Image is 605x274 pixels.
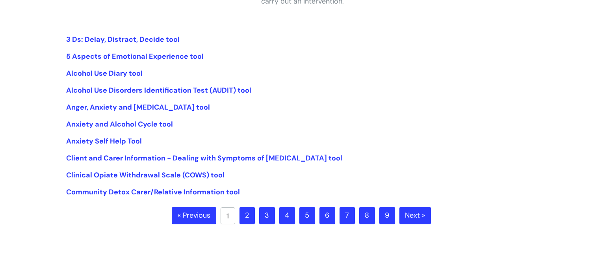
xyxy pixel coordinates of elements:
[259,207,275,224] a: 3
[66,69,143,78] a: Alcohol Use Diary tool
[66,35,180,44] a: 3 Ds: Delay, Distract, Decide tool
[66,153,342,163] a: Client and Carer Information - Dealing with Symptoms of [MEDICAL_DATA] tool
[66,86,251,95] a: Alcohol Use Disorders Identification Test (AUDIT) tool
[279,207,295,224] a: 4
[66,119,173,129] a: Anxiety and Alcohol Cycle tool
[299,207,315,224] a: 5
[340,207,355,224] a: 7
[66,170,225,180] a: Clinical Opiate Withdrawal Scale (COWS) tool
[172,207,216,224] a: « Previous
[66,136,142,146] a: Anxiety Self Help Tool
[221,207,235,224] a: 1
[66,52,204,61] a: 5 Aspects of Emotional Experience tool
[379,207,395,224] a: 9
[319,207,335,224] a: 6
[66,187,240,197] a: Community Detox Carer/Relative Information tool
[399,207,431,224] a: Next »
[359,207,375,224] a: 8
[66,103,210,112] a: Anger, Anxiety and [MEDICAL_DATA] tool
[239,207,255,224] a: 2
